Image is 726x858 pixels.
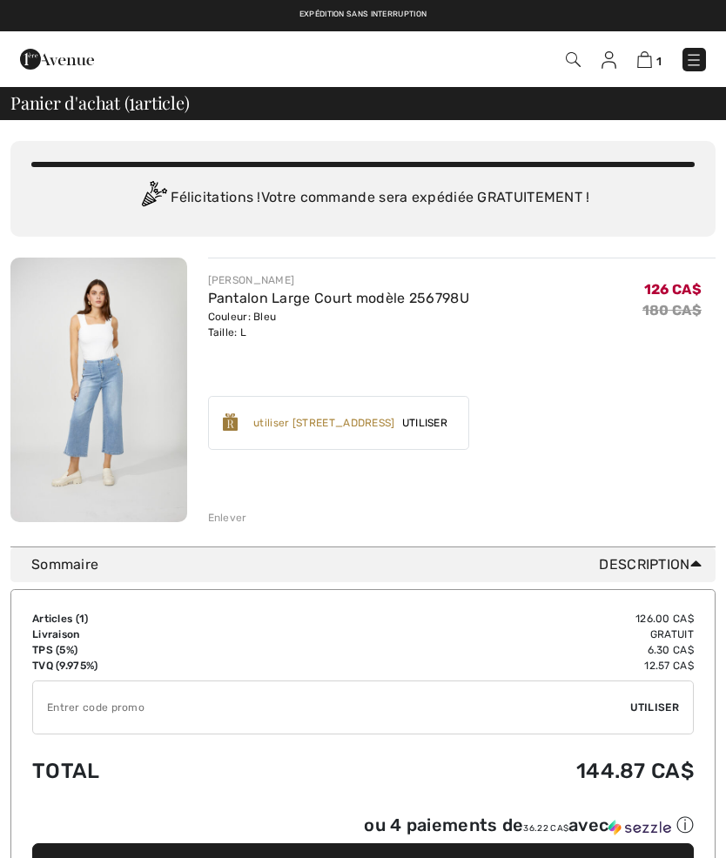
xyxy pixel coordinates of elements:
td: 144.87 CA$ [273,741,694,801]
s: 180 CA$ [642,302,702,318]
td: TVQ (9.975%) [32,658,273,674]
div: Sommaire [31,554,709,575]
div: Félicitations ! Votre commande sera expédiée GRATUITEMENT ! [31,181,695,216]
img: Congratulation2.svg [136,181,171,216]
a: 1 [637,49,662,70]
span: 126 CA$ [644,281,702,298]
td: TPS (5%) [32,642,273,658]
div: ou 4 paiements de avec [364,814,694,837]
a: 1ère Avenue [20,50,94,66]
td: 6.30 CA$ [273,642,694,658]
div: utiliser [STREET_ADDRESS] [253,415,395,431]
span: 36.22 CA$ [523,823,568,834]
span: Utiliser [630,700,679,715]
td: Livraison [32,627,273,642]
td: 12.57 CA$ [273,658,694,674]
input: Code promo [33,681,630,734]
span: 1 [79,613,84,625]
td: 126.00 CA$ [273,611,694,627]
img: Menu [685,51,702,69]
div: Enlever [208,510,247,526]
img: 1ère Avenue [20,42,94,77]
img: Sezzle [608,820,671,835]
img: Panier d'achat [637,51,652,68]
td: Articles ( ) [32,611,273,627]
span: 1 [656,55,662,68]
div: Couleur: Bleu Taille: L [208,309,470,340]
span: Description [599,554,709,575]
td: Total [32,741,273,801]
div: [PERSON_NAME] [208,272,470,288]
img: Mes infos [602,51,616,69]
span: 1 [129,90,135,112]
img: Pantalon Large Court modèle 256798U [10,258,187,522]
div: ou 4 paiements de36.22 CA$avecSezzle Cliquez pour en savoir plus sur Sezzle [32,814,694,843]
img: Reward-Logo.svg [223,413,239,431]
a: Pantalon Large Court modèle 256798U [208,290,470,306]
span: Utiliser [395,415,454,431]
span: Panier d'achat ( article) [10,94,190,111]
td: Gratuit [273,627,694,642]
img: Recherche [566,52,581,67]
